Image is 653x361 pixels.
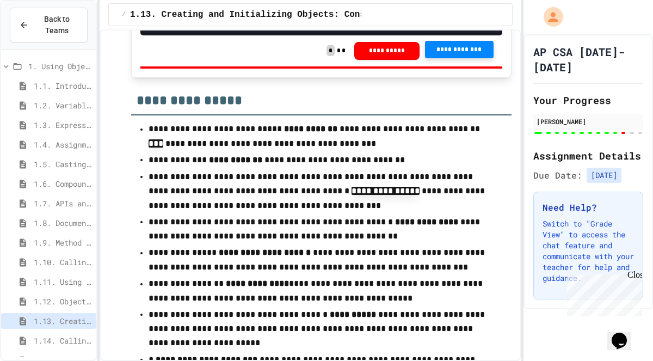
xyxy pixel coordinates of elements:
button: Back to Teams [10,8,88,42]
iframe: chat widget [563,270,642,316]
span: 1.5. Casting and Ranges of Values [34,158,92,170]
span: 1.13. Creating and Initializing Objects: Constructors [130,8,407,21]
span: 1.13. Creating and Initializing Objects: Constructors [34,315,92,327]
span: 1.14. Calling Instance Methods [34,335,92,346]
span: 1.7. APIs and Libraries [34,198,92,209]
span: / [122,10,126,19]
div: My Account [532,4,566,29]
span: 1. Using Objects and Methods [28,60,92,72]
h2: Your Progress [533,93,643,108]
p: Switch to "Grade View" to access the chat feature and communicate with your teacher for help and ... [543,218,634,284]
span: 1.6. Compound Assignment Operators [34,178,92,189]
h3: Need Help? [543,201,634,214]
iframe: chat widget [607,317,642,350]
div: Chat with us now!Close [4,4,75,69]
h2: Assignment Details [533,148,643,163]
span: Due Date: [533,169,582,182]
span: 1.8. Documentation with Comments and Preconditions [34,217,92,229]
span: 1.12. Objects - Instances of Classes [34,296,92,307]
span: Back to Teams [35,14,78,36]
h1: AP CSA [DATE]-[DATE] [533,44,643,75]
span: 1.1. Introduction to Algorithms, Programming, and Compilers [34,80,92,91]
span: [DATE] [587,168,621,183]
span: 1.9. Method Signatures [34,237,92,248]
span: 1.3. Expressions and Output [New] [34,119,92,131]
span: 1.2. Variables and Data Types [34,100,92,111]
span: 1.10. Calling Class Methods [34,256,92,268]
span: 1.11. Using the Math Class [34,276,92,287]
span: 1.4. Assignment and Input [34,139,92,150]
div: [PERSON_NAME] [537,117,640,126]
